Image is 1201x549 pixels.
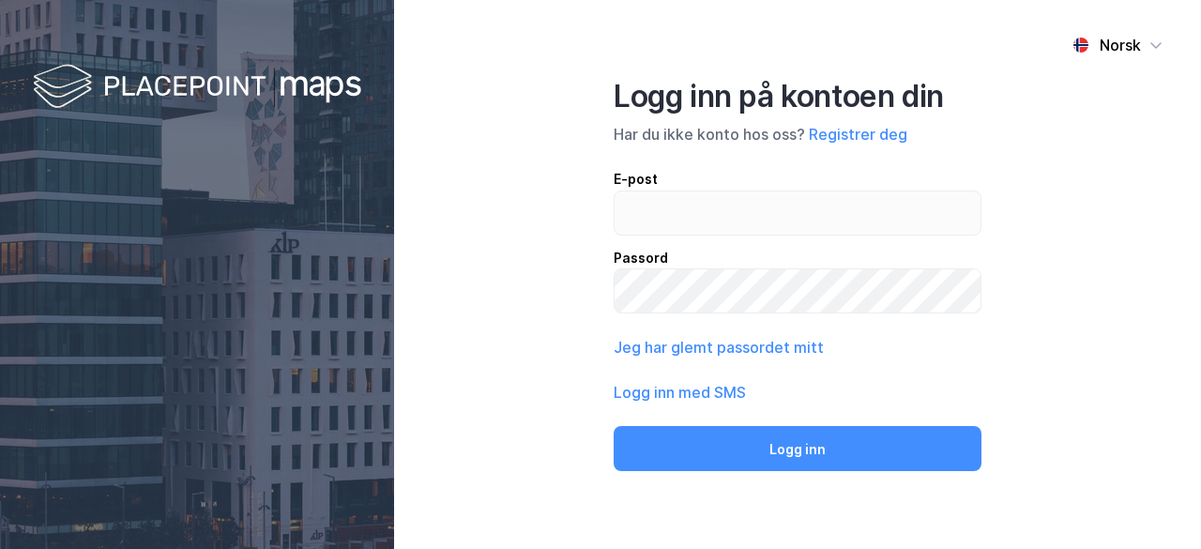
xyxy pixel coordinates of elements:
div: Logg inn på kontoen din [614,78,981,115]
button: Registrer deg [809,123,907,145]
img: logo-white.f07954bde2210d2a523dddb988cd2aa7.svg [33,60,361,115]
iframe: Chat Widget [1107,459,1201,549]
button: Logg inn [614,426,981,471]
div: Norsk [1100,34,1141,56]
button: Logg inn med SMS [614,381,746,404]
button: Jeg har glemt passordet mitt [614,336,824,358]
div: E-post [614,168,981,191]
div: Passord [614,247,981,269]
div: Har du ikke konto hos oss? [614,123,981,145]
